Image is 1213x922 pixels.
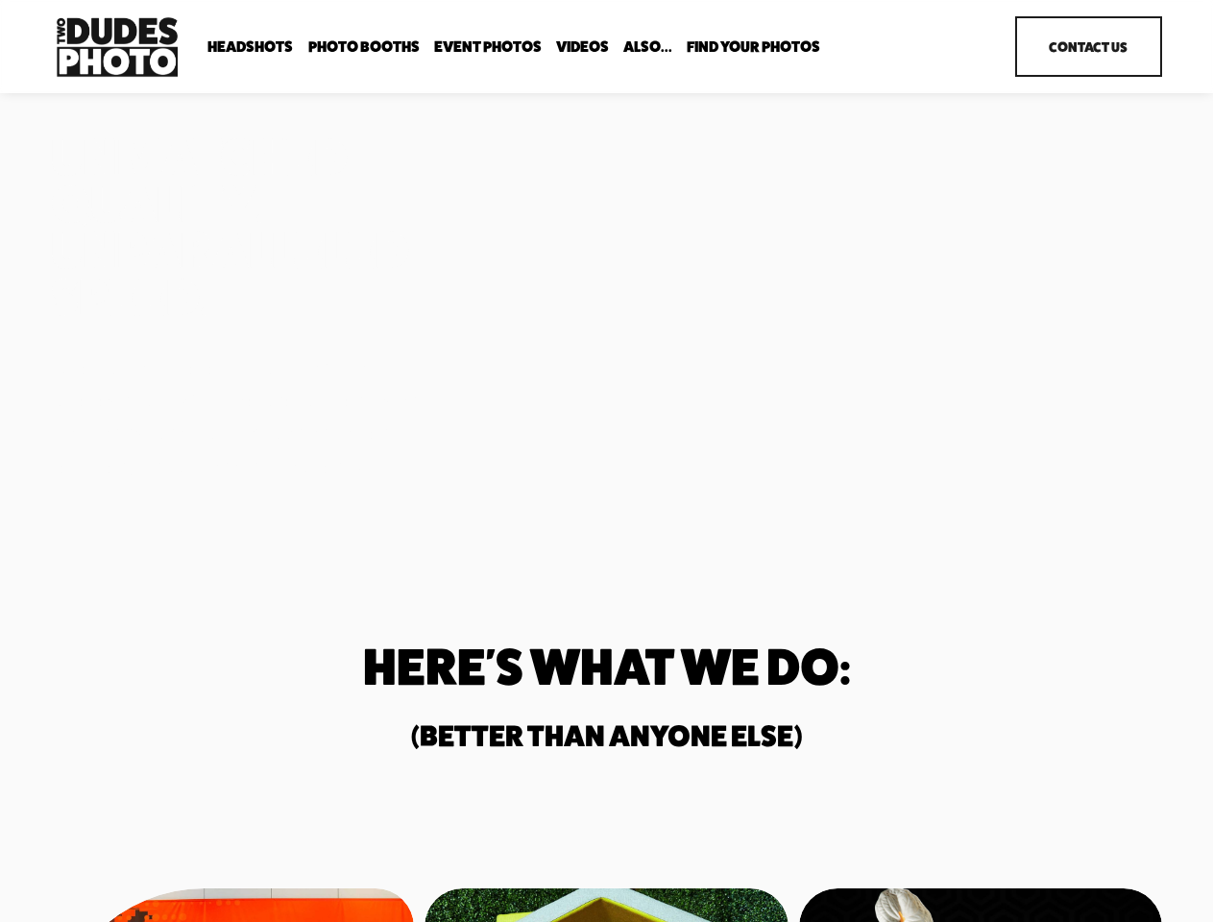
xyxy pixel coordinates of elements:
[623,39,672,55] span: Also...
[51,353,447,477] strong: Two Dudes Photo is a full-service photography & video production agency delivering premium experi...
[308,37,420,56] a: folder dropdown
[190,721,1024,750] h2: (Better than anyone else)
[556,37,609,56] a: Videos
[687,39,820,55] span: Find Your Photos
[207,39,293,55] span: Headshots
[308,39,420,55] span: Photo Booths
[687,37,820,56] a: folder dropdown
[1015,16,1162,77] a: Contact Us
[51,133,461,320] h1: Unmatched Quality. Unparalleled Speed.
[190,643,1024,691] h1: Here's What We do:
[434,37,542,56] a: Event Photos
[51,12,183,82] img: Two Dudes Photo | Headshots, Portraits &amp; Photo Booths
[207,37,293,56] a: folder dropdown
[623,37,672,56] a: folder dropdown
